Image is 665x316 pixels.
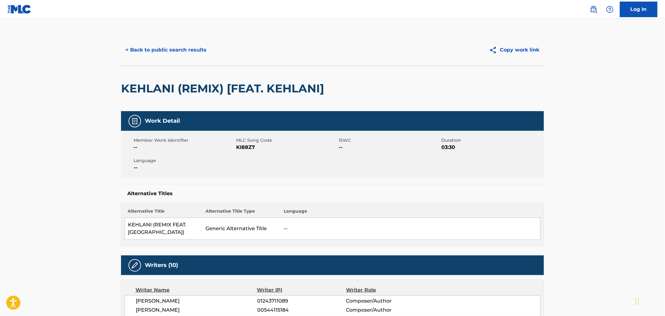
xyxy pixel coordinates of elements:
h2: KEHLANI (REMIX) [FEAT. KEHLANI] [121,81,327,96]
div: Writer Role [346,286,427,294]
iframe: Chat Widget [634,286,665,316]
h5: Alternative Titles [127,190,538,197]
a: Public Search [587,3,600,16]
span: 03:30 [441,144,542,151]
span: MLC Song Code [236,137,337,144]
img: Copy work link [489,46,500,54]
h5: Work Detail [145,117,180,125]
h5: Writers (10) [145,262,178,269]
td: -- [281,218,541,239]
span: -- [134,164,235,171]
span: -- [339,144,440,151]
img: Work Detail [131,117,139,125]
button: Copy work link [485,42,544,58]
span: Duration [441,137,542,144]
div: Writer IPI [257,286,346,294]
span: Composer/Author [346,297,427,305]
img: Writers [131,262,139,269]
td: Generic Alternative Title [203,218,281,239]
div: Drag [636,292,639,311]
span: KI88Z7 [236,144,337,151]
img: search [590,6,597,13]
a: Log In [620,2,657,17]
span: [PERSON_NAME] [136,306,257,314]
img: help [606,6,614,13]
img: MLC Logo [8,5,32,14]
span: [PERSON_NAME] [136,297,257,305]
td: KEHLANI (REMIX FEAT. [GEOGRAPHIC_DATA]) [125,218,203,239]
button: < Back to public search results [121,42,211,58]
span: 00544115184 [257,306,346,314]
th: Language [281,208,541,218]
th: Alternative Title Type [203,208,281,218]
span: Language [134,157,235,164]
span: Member Work Identifier [134,137,235,144]
span: -- [134,144,235,151]
span: Composer/Author [346,306,427,314]
span: ISWC [339,137,440,144]
span: 01243711089 [257,297,346,305]
div: Help [604,3,616,16]
th: Alternative Title [125,208,203,218]
div: Writer Name [135,286,257,294]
